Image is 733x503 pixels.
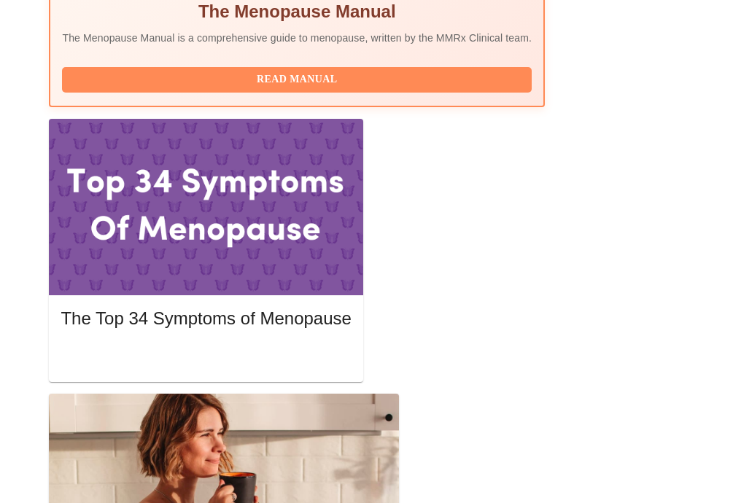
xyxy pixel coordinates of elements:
[77,71,517,89] span: Read Manual
[61,348,354,361] a: Read More
[62,31,532,45] p: The Menopause Manual is a comprehensive guide to menopause, written by the MMRx Clinical team.
[61,307,351,330] h5: The Top 34 Symptoms of Menopause
[62,72,535,85] a: Read Manual
[61,343,351,369] button: Read More
[75,347,336,365] span: Read More
[62,67,532,93] button: Read Manual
